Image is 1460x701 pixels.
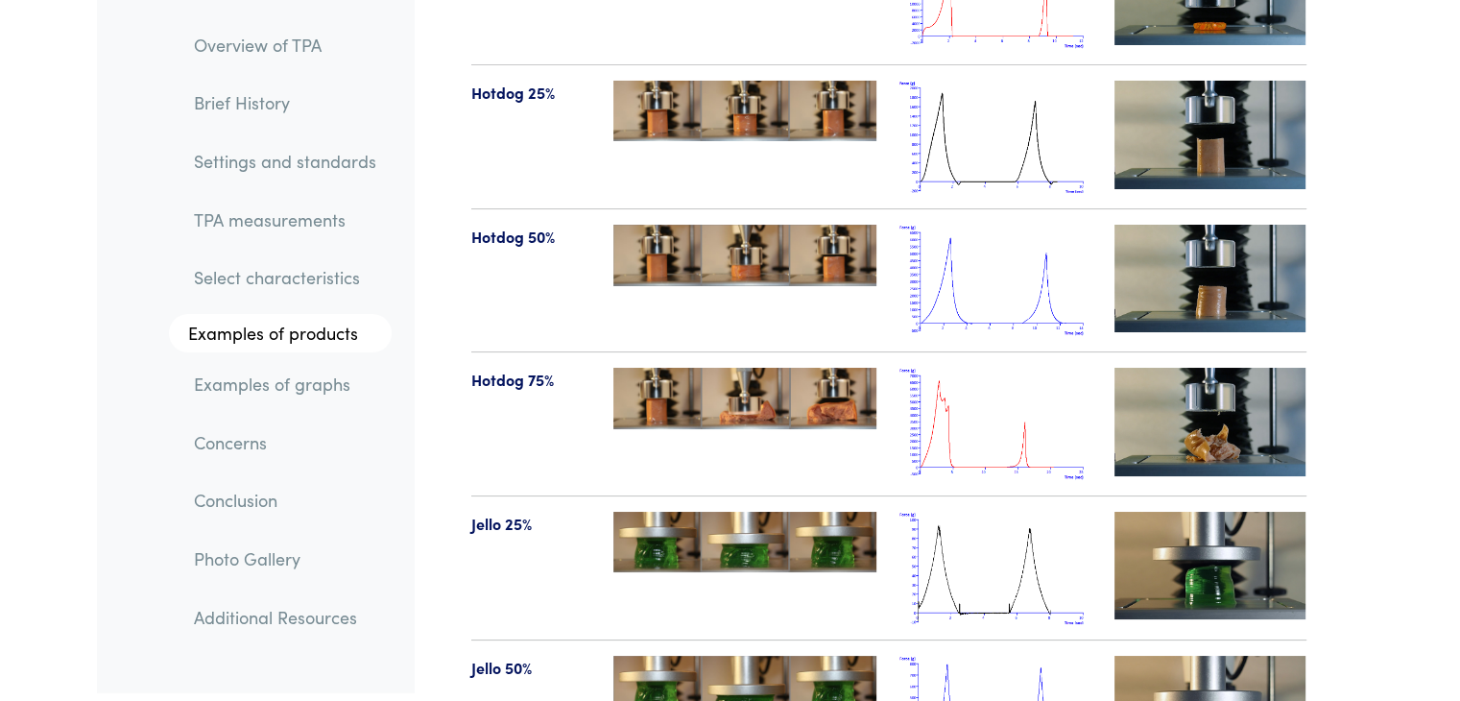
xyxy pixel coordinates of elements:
[179,139,392,183] a: Settings and standards
[1114,512,1306,619] img: jello-videotn-25.jpg
[471,512,591,537] p: Jello 25%
[1114,225,1306,332] img: hotdog-videotn-50.jpg
[169,315,392,353] a: Examples of products
[179,479,392,523] a: Conclusion
[471,225,591,250] p: Hotdog 50%
[471,656,591,681] p: Jello 50%
[613,225,876,286] img: hotdog-50-123-tpa.jpg
[179,537,392,581] a: Photo Gallery
[179,256,392,301] a: Select characteristics
[613,512,876,572] img: jello-25-123-tpa.jpg
[179,421,392,465] a: Concerns
[899,512,1091,624] img: jello_tpa_25.png
[1114,368,1306,475] img: hotdog-videotn-75.jpg
[179,82,392,126] a: Brief History
[179,595,392,640] a: Additional Resources
[899,225,1091,337] img: hotdog_tpa_50.png
[471,81,591,106] p: Hotdog 25%
[179,362,392,406] a: Examples of graphs
[179,23,392,67] a: Overview of TPA
[613,81,876,141] img: hotdog-25-123-tpa.jpg
[899,368,1091,480] img: hotdog_tpa_75.png
[179,198,392,242] a: TPA measurements
[613,368,876,428] img: hotdog-75-123-tpa.jpg
[1114,81,1306,188] img: hotdog-videotn-25.jpg
[471,368,591,393] p: Hotdog 75%
[899,81,1091,193] img: hotdog_tpa_25.png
